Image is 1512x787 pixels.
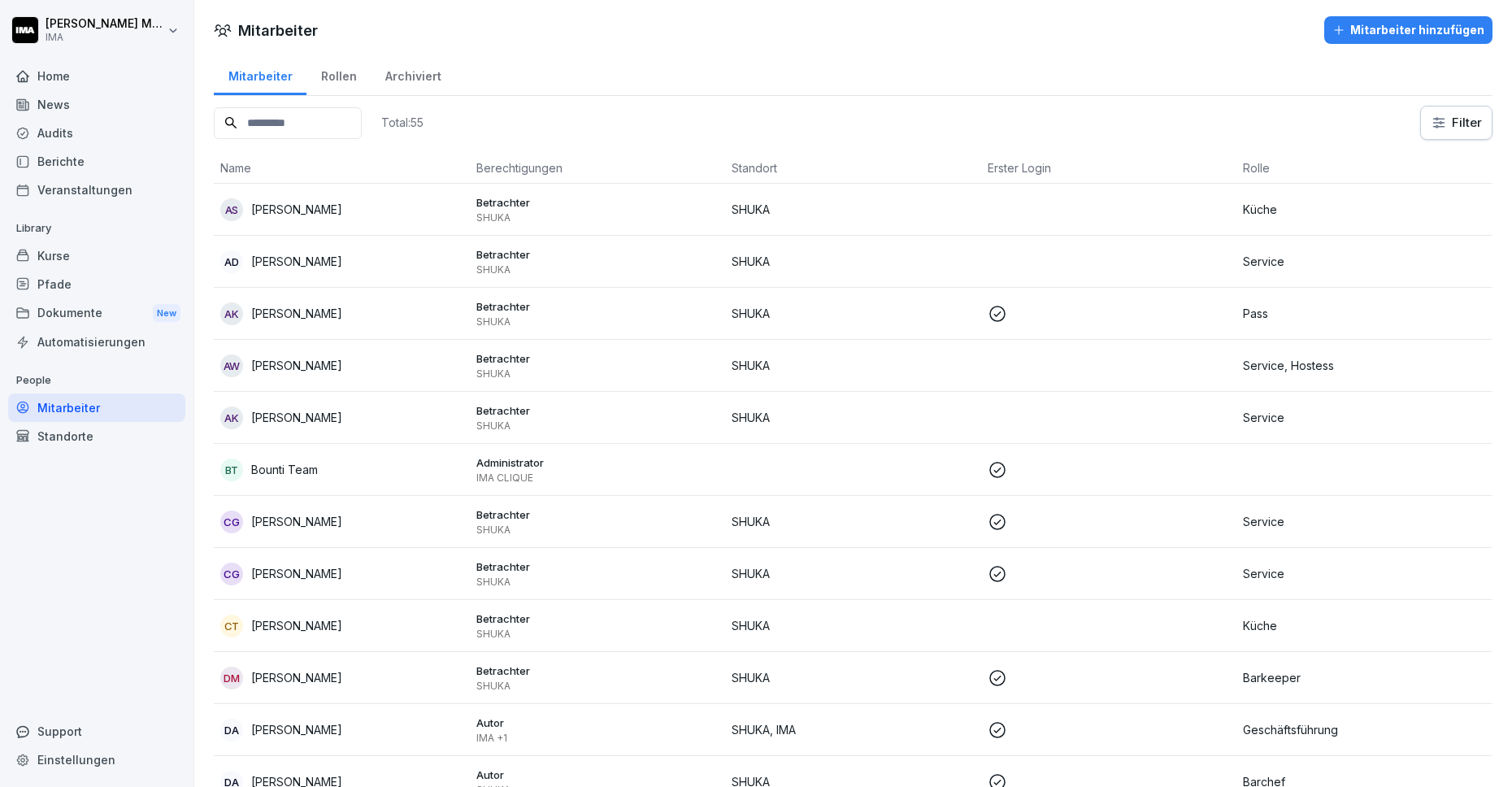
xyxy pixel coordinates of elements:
[981,153,1237,184] th: Erster Login
[476,611,719,626] p: Betrachter
[732,409,975,426] p: SHUKA
[732,253,975,270] p: SHUKA
[1243,357,1486,374] p: Service, Hostess
[8,241,185,270] a: Kurse
[1243,669,1486,686] p: Barkeeper
[251,721,342,738] p: [PERSON_NAME]
[1332,21,1484,39] div: Mitarbeiter hinzufügen
[220,198,243,221] div: AS
[476,351,719,366] p: Betrachter
[476,559,719,574] p: Betrachter
[220,563,243,585] div: CG
[220,719,243,741] div: DA
[8,90,185,119] a: News
[381,115,424,130] p: Total: 55
[476,455,719,470] p: Administrator
[476,367,719,380] p: SHUKA
[8,746,185,774] a: Einstellungen
[220,250,243,273] div: AD
[732,357,975,374] p: SHUKA
[251,461,318,478] p: Bounti Team
[8,717,185,746] div: Support
[220,407,243,429] div: AK
[220,667,243,689] div: DM
[1431,115,1482,131] div: Filter
[476,211,719,224] p: SHUKA
[476,524,719,537] p: SHUKA
[476,403,719,418] p: Betrachter
[214,153,470,184] th: Name
[251,305,342,322] p: [PERSON_NAME]
[732,305,975,322] p: SHUKA
[1243,253,1486,270] p: Service
[8,422,185,450] a: Standorte
[251,617,342,634] p: [PERSON_NAME]
[220,354,243,377] div: AW
[476,195,719,210] p: Betrachter
[153,304,180,323] div: New
[476,715,719,730] p: Autor
[1324,16,1492,44] button: Mitarbeiter hinzufügen
[8,62,185,90] a: Home
[8,119,185,147] a: Audits
[1236,153,1492,184] th: Rolle
[476,767,719,782] p: Autor
[251,669,342,686] p: [PERSON_NAME]
[220,302,243,325] div: AK
[8,393,185,422] a: Mitarbeiter
[251,409,342,426] p: [PERSON_NAME]
[214,54,306,95] a: Mitarbeiter
[476,576,719,589] p: SHUKA
[476,732,719,745] p: IMA +1
[476,247,719,262] p: Betrachter
[8,298,185,328] div: Dokumente
[470,153,726,184] th: Berechtigungen
[238,20,318,41] h1: Mitarbeiter
[476,628,719,641] p: SHUKA
[732,565,975,582] p: SHUKA
[732,669,975,686] p: SHUKA
[476,263,719,276] p: SHUKA
[476,507,719,522] p: Betrachter
[1243,409,1486,426] p: Service
[1421,107,1492,139] button: Filter
[251,201,342,218] p: [PERSON_NAME]
[8,147,185,176] a: Berichte
[732,513,975,530] p: SHUKA
[1243,721,1486,738] p: Geschäftsführung
[1243,305,1486,322] p: Pass
[732,201,975,218] p: SHUKA
[1243,565,1486,582] p: Service
[251,253,342,270] p: [PERSON_NAME]
[371,54,455,95] a: Archiviert
[8,176,185,204] a: Veranstaltungen
[8,270,185,298] a: Pfade
[476,680,719,693] p: SHUKA
[476,420,719,433] p: SHUKA
[476,299,719,314] p: Betrachter
[46,17,164,31] p: [PERSON_NAME] Milanovska
[220,511,243,533] div: CG
[8,298,185,328] a: DokumenteNew
[306,54,371,95] a: Rollen
[251,565,342,582] p: [PERSON_NAME]
[732,617,975,634] p: SHUKA
[1243,617,1486,634] p: Küche
[476,472,719,485] p: IMA CLIQUE
[251,357,342,374] p: [PERSON_NAME]
[8,328,185,356] a: Automatisierungen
